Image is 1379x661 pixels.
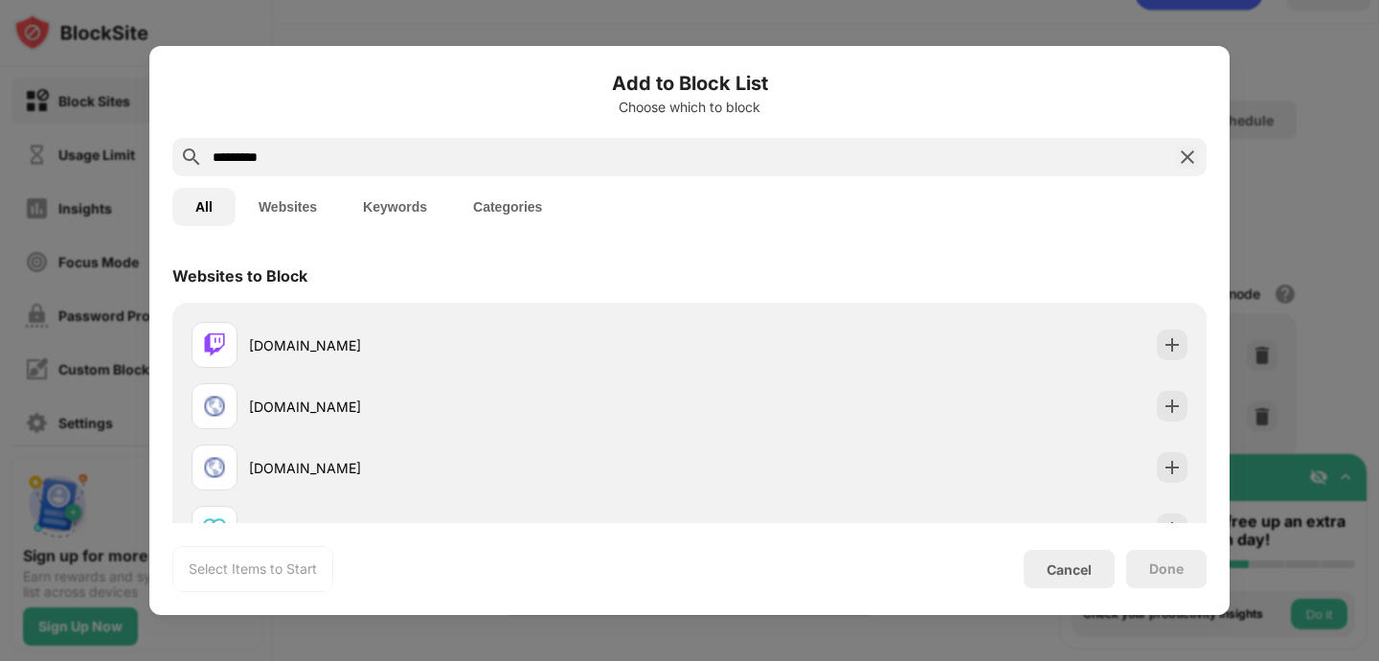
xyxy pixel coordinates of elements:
button: All [172,188,236,226]
button: Websites [236,188,340,226]
img: favicons [203,333,226,356]
div: [DOMAIN_NAME] [249,519,689,539]
div: Select Items to Start [189,559,317,579]
img: favicons [203,517,226,540]
div: [DOMAIN_NAME] [249,397,689,417]
button: Keywords [340,188,450,226]
div: [DOMAIN_NAME] [249,335,689,355]
div: [DOMAIN_NAME] [249,458,689,478]
button: Categories [450,188,565,226]
div: Choose which to block [172,100,1207,115]
div: Done [1149,561,1184,577]
div: Cancel [1047,561,1092,578]
div: Websites to Block [172,266,307,285]
h6: Add to Block List [172,69,1207,98]
img: search.svg [180,146,203,169]
img: favicons [203,456,226,479]
img: favicons [203,395,226,418]
img: search-close [1176,146,1199,169]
